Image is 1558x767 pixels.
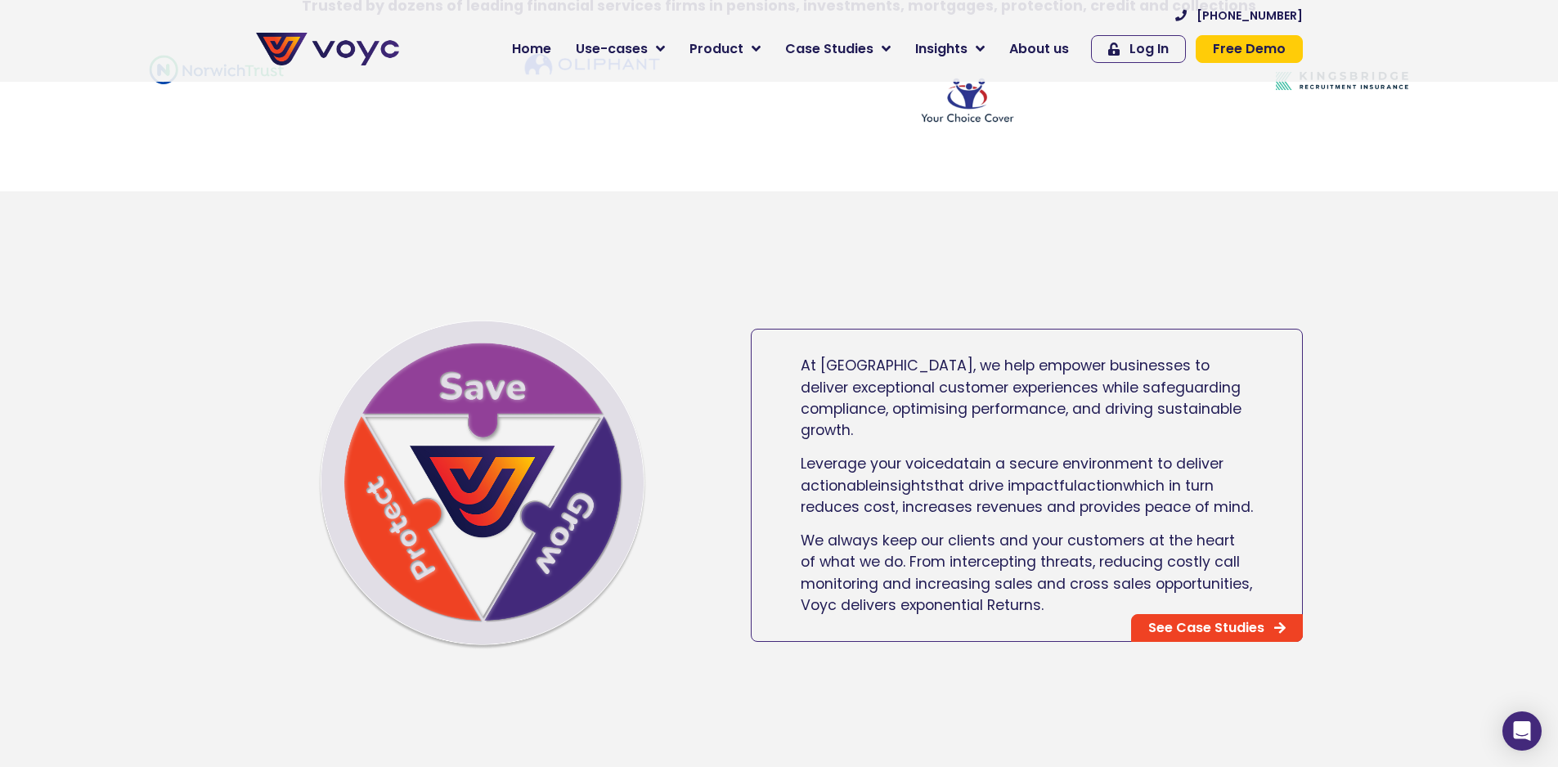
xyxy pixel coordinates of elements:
[915,39,968,59] span: Insights
[1148,621,1264,635] span: See Case Studies
[898,53,1037,155] img: Customer Logo-2
[248,200,1311,219] iframe: Customer reviews powered by Trustpilot
[1131,614,1303,642] a: See Case Studies
[1091,35,1186,63] a: Log In
[500,33,563,65] a: Home
[1175,10,1303,21] a: [PHONE_NUMBER]
[1502,711,1542,751] div: Open Intercom Messenger
[217,132,272,151] span: Job title
[801,476,1253,517] span: which in turn reduces cost, increases revenues and provides peace of mind.
[801,531,1252,615] span: We always keep our clients and your customers at the heart of what we do. From intercepting threa...
[217,65,258,84] span: Phone
[801,454,944,473] span: Leverage your voice
[801,453,1253,518] p: data insights action
[689,39,743,59] span: Product
[576,39,648,59] span: Use-cases
[785,39,873,59] span: Case Studies
[677,33,773,65] a: Product
[773,33,903,65] a: Case Studies
[1197,10,1303,21] span: [PHONE_NUMBER]
[1273,53,1412,113] img: Kingsbridgenew
[256,33,399,65] img: voyc-full-logo
[1196,35,1303,63] a: Free Demo
[563,33,677,65] a: Use-cases
[1009,39,1069,59] span: About us
[997,33,1081,65] a: About us
[934,476,1077,496] span: that drive impactful
[903,33,997,65] a: Insights
[801,356,1241,440] span: At [GEOGRAPHIC_DATA], we help empower businesses to deliver exceptional customer experiences whil...
[512,39,551,59] span: Home
[801,454,1224,495] span: in a secure environment to deliver actionable
[337,340,414,357] a: Privacy Policy
[1213,43,1286,56] span: Free Demo
[1129,43,1169,56] span: Log In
